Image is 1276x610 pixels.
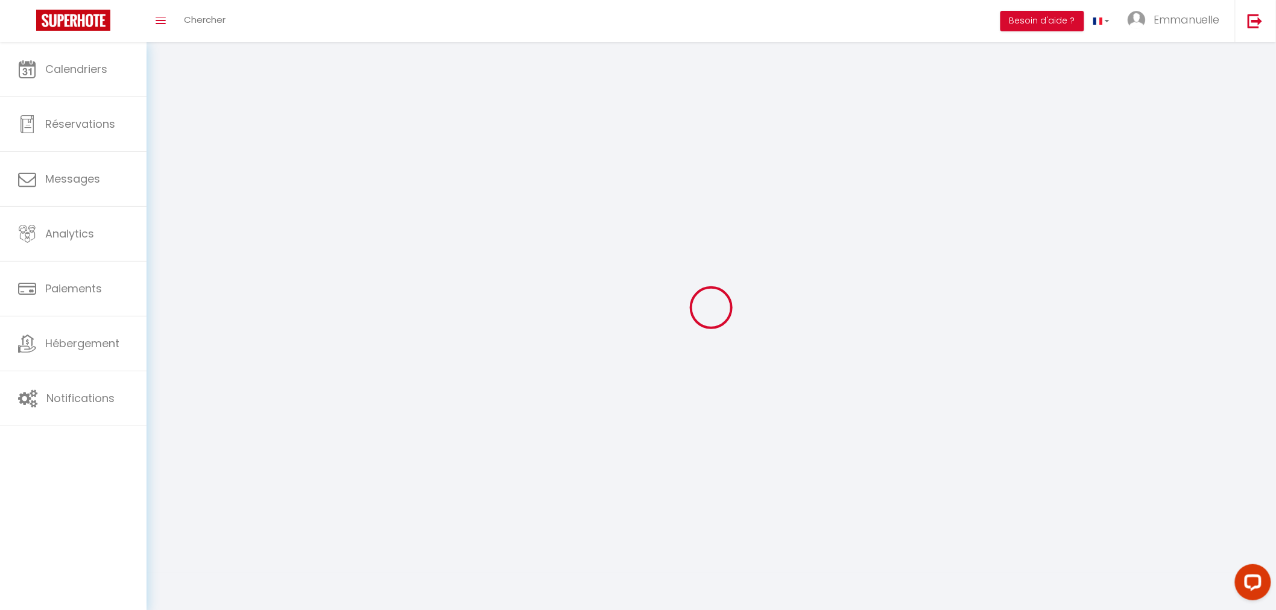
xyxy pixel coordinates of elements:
[45,281,102,296] span: Paiements
[45,116,115,131] span: Réservations
[45,336,119,351] span: Hébergement
[45,171,100,186] span: Messages
[1000,11,1084,31] button: Besoin d'aide ?
[45,61,107,77] span: Calendriers
[36,10,110,31] img: Super Booking
[184,13,226,26] span: Chercher
[1225,559,1276,610] iframe: LiveChat chat widget
[45,226,94,241] span: Analytics
[1154,12,1220,27] span: Emmanuelle
[1128,11,1146,29] img: ...
[46,391,115,406] span: Notifications
[1248,13,1263,28] img: logout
